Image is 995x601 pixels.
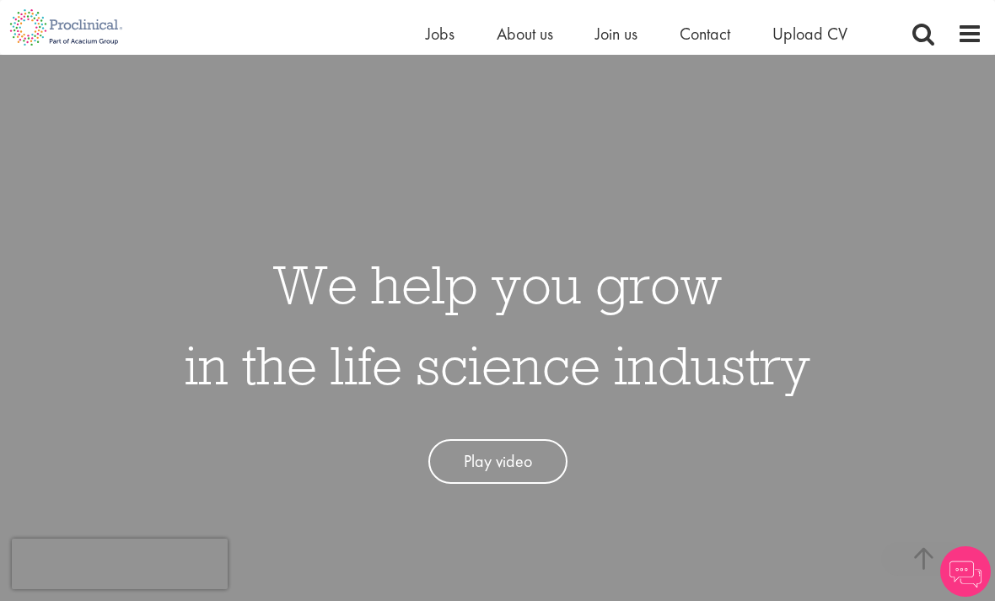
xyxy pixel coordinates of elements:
[428,439,567,484] a: Play video
[772,23,847,45] a: Upload CV
[497,23,553,45] a: About us
[185,244,810,405] h1: We help you grow in the life science industry
[595,23,637,45] a: Join us
[680,23,730,45] a: Contact
[426,23,454,45] a: Jobs
[940,546,991,597] img: Chatbot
